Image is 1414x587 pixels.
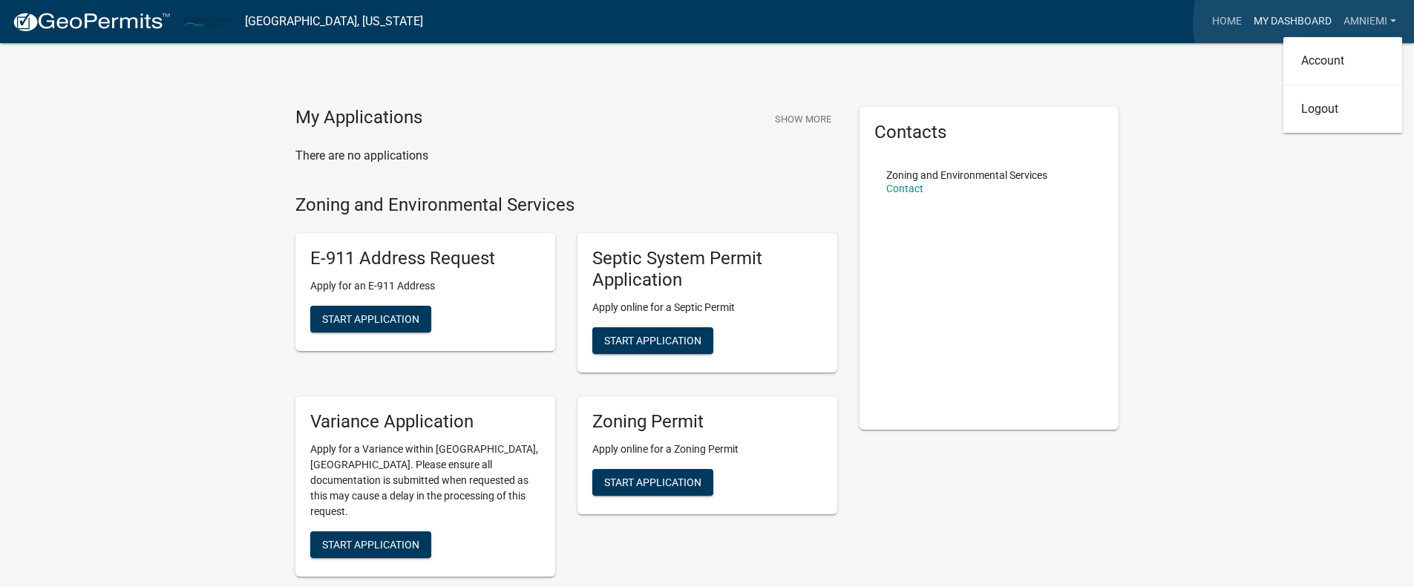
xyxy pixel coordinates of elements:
[592,442,822,457] p: Apply online for a Zoning Permit
[1206,7,1248,36] a: Home
[295,194,837,216] h4: Zoning and Environmental Services
[592,248,822,291] h5: Septic System Permit Application
[1248,7,1338,36] a: My Dashboard
[245,9,423,34] a: [GEOGRAPHIC_DATA], [US_STATE]
[1338,7,1402,36] a: Amniemi
[592,300,822,315] p: Apply online for a Septic Permit
[592,327,713,354] button: Start Application
[1283,91,1402,127] a: Logout
[322,538,419,550] span: Start Application
[310,442,540,519] p: Apply for a Variance within [GEOGRAPHIC_DATA], [GEOGRAPHIC_DATA]. Please ensure all documentation...
[592,411,822,433] h5: Zoning Permit
[886,183,923,194] a: Contact
[592,469,713,496] button: Start Application
[604,476,701,488] span: Start Application
[769,107,837,131] button: Show More
[1283,43,1402,79] a: Account
[310,531,431,558] button: Start Application
[886,170,1047,180] p: Zoning and Environmental Services
[310,306,431,332] button: Start Application
[604,334,701,346] span: Start Application
[310,411,540,433] h5: Variance Application
[295,147,837,165] p: There are no applications
[310,278,540,294] p: Apply for an E-911 Address
[874,122,1104,143] h5: Contacts
[310,248,540,269] h5: E-911 Address Request
[1283,37,1402,133] div: Amniemi
[183,11,233,31] img: Carlton County, Minnesota
[295,107,422,129] h4: My Applications
[322,313,419,325] span: Start Application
